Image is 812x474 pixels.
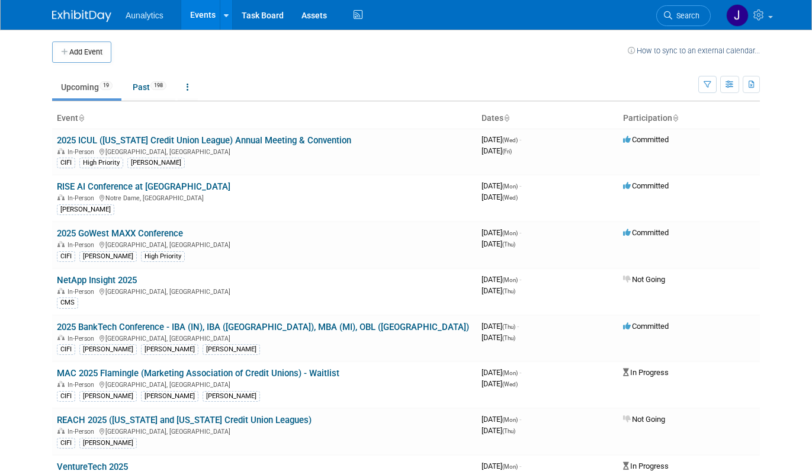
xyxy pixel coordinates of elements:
a: VentureTech 2025 [57,462,128,472]
a: 2025 GoWest MAXX Conference [57,228,183,239]
div: [GEOGRAPHIC_DATA], [GEOGRAPHIC_DATA] [57,379,472,389]
span: (Thu) [502,288,515,294]
span: In-Person [68,148,98,156]
a: Sort by Participation Type [672,113,678,123]
span: - [517,322,519,331]
div: Notre Dame, [GEOGRAPHIC_DATA] [57,193,472,202]
span: 19 [100,81,113,90]
div: [GEOGRAPHIC_DATA], [GEOGRAPHIC_DATA] [57,426,472,435]
img: ExhibitDay [52,10,111,22]
span: Committed [623,228,669,237]
span: [DATE] [482,322,519,331]
div: [PERSON_NAME] [57,204,114,215]
div: CIFI [57,438,75,449]
span: [DATE] [482,228,521,237]
span: - [519,462,521,470]
span: (Thu) [502,428,515,434]
a: Past198 [124,76,175,98]
a: NetApp Insight 2025 [57,275,137,286]
div: [GEOGRAPHIC_DATA], [GEOGRAPHIC_DATA] [57,239,472,249]
span: [DATE] [482,181,521,190]
div: [PERSON_NAME] [79,391,137,402]
button: Add Event [52,41,111,63]
span: [DATE] [482,426,515,435]
img: In-Person Event [57,288,65,294]
div: [PERSON_NAME] [127,158,185,168]
span: [DATE] [482,333,515,342]
span: In-Person [68,194,98,202]
div: CIFI [57,251,75,262]
span: [DATE] [482,193,518,201]
a: How to sync to an external calendar... [628,46,760,55]
span: Aunalytics [126,11,163,20]
span: (Wed) [502,194,518,201]
div: CIFI [57,344,75,355]
span: [DATE] [482,286,515,295]
span: Not Going [623,275,665,284]
th: Participation [618,108,760,129]
span: (Mon) [502,370,518,376]
span: [DATE] [482,368,521,377]
th: Event [52,108,477,129]
a: MAC 2025 Flamingle (Marketing Association of Credit Unions) - Waitlist [57,368,339,379]
img: In-Person Event [57,381,65,387]
img: In-Person Event [57,194,65,200]
span: - [519,181,521,190]
span: [DATE] [482,415,521,424]
a: Search [656,5,711,26]
div: [PERSON_NAME] [203,344,260,355]
span: (Mon) [502,417,518,423]
span: (Mon) [502,230,518,236]
a: 2025 BankTech Conference - IBA (IN), IBA ([GEOGRAPHIC_DATA]), MBA (MI), OBL ([GEOGRAPHIC_DATA]) [57,322,469,332]
th: Dates [477,108,618,129]
span: In-Person [68,428,98,435]
div: [GEOGRAPHIC_DATA], [GEOGRAPHIC_DATA] [57,286,472,296]
div: CMS [57,297,78,308]
div: CIFI [57,158,75,168]
div: High Priority [79,158,123,168]
span: [DATE] [482,462,521,470]
div: High Priority [141,251,185,262]
div: [PERSON_NAME] [141,344,198,355]
span: In-Person [68,335,98,342]
span: (Wed) [502,137,518,143]
span: (Mon) [502,277,518,283]
span: In Progress [623,462,669,470]
span: (Thu) [502,241,515,248]
a: RISE AI Conference at [GEOGRAPHIC_DATA] [57,181,230,192]
div: [PERSON_NAME] [79,344,137,355]
span: (Wed) [502,381,518,387]
div: [PERSON_NAME] [79,438,137,449]
div: CIFI [57,391,75,402]
div: [GEOGRAPHIC_DATA], [GEOGRAPHIC_DATA] [57,146,472,156]
span: Search [672,11,699,20]
span: In-Person [68,288,98,296]
a: Sort by Event Name [78,113,84,123]
img: In-Person Event [57,335,65,341]
span: (Thu) [502,324,515,330]
span: (Mon) [502,183,518,190]
span: (Mon) [502,463,518,470]
span: Not Going [623,415,665,424]
span: [DATE] [482,146,512,155]
img: In-Person Event [57,148,65,154]
div: [GEOGRAPHIC_DATA], [GEOGRAPHIC_DATA] [57,333,472,342]
span: [DATE] [482,135,521,144]
img: In-Person Event [57,428,65,434]
a: Upcoming19 [52,76,121,98]
span: [DATE] [482,379,518,388]
a: 2025 ICUL ([US_STATE] Credit Union League) Annual Meeting & Convention [57,135,351,146]
a: REACH 2025 ([US_STATE] and [US_STATE] Credit Union Leagues) [57,415,312,425]
span: - [519,135,521,144]
span: (Thu) [502,335,515,341]
span: In-Person [68,381,98,389]
span: 198 [150,81,166,90]
div: [PERSON_NAME] [203,391,260,402]
span: [DATE] [482,275,521,284]
span: Committed [623,181,669,190]
span: [DATE] [482,239,515,248]
span: - [519,415,521,424]
span: Committed [623,322,669,331]
img: In-Person Event [57,241,65,247]
span: In Progress [623,368,669,377]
